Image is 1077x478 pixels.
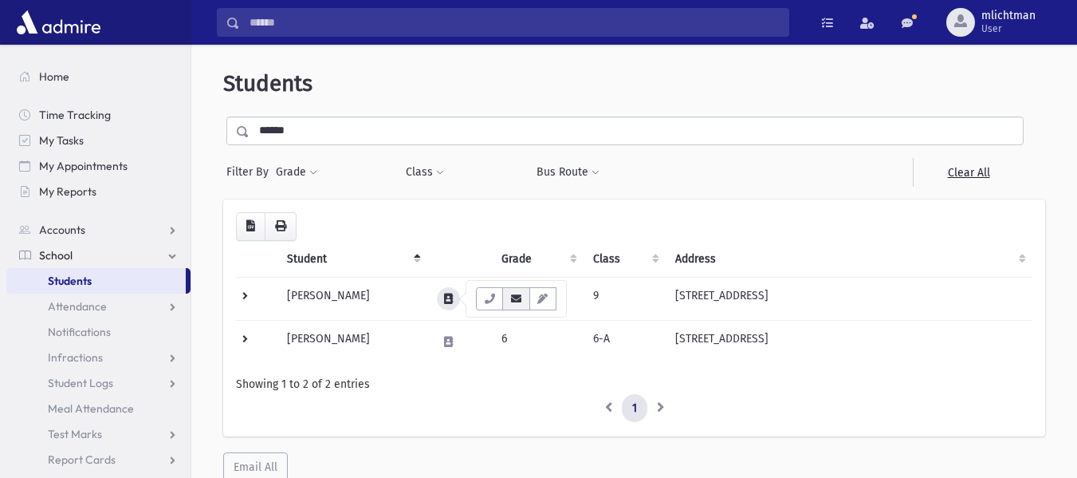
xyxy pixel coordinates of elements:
[277,277,427,320] td: [PERSON_NAME]
[277,241,427,278] th: Student: activate to sort column descending
[48,299,107,314] span: Attendance
[405,158,445,187] button: Class
[48,274,92,288] span: Students
[48,325,111,339] span: Notifications
[39,159,128,173] span: My Appointments
[39,133,84,148] span: My Tasks
[6,370,191,396] a: Student Logs
[265,212,297,241] button: Print
[236,212,265,241] button: CSV
[536,158,600,187] button: Bus Route
[6,217,191,243] a: Accounts
[48,452,116,467] span: Report Cards
[6,64,191,89] a: Home
[622,394,647,423] a: 1
[6,128,191,153] a: My Tasks
[39,69,69,84] span: Home
[6,396,191,421] a: Meal Attendance
[584,241,666,278] th: Class: activate to sort column ascending
[39,184,96,199] span: My Reports
[6,102,191,128] a: Time Tracking
[48,376,113,390] span: Student Logs
[6,345,191,370] a: Infractions
[529,287,556,310] button: Email Templates
[981,10,1036,22] span: mlichtman
[39,223,85,237] span: Accounts
[48,350,103,365] span: Infractions
[666,320,1032,363] td: [STREET_ADDRESS]
[48,427,102,441] span: Test Marks
[6,179,191,204] a: My Reports
[584,277,666,320] td: 9
[48,401,134,416] span: Meal Attendance
[6,268,186,294] a: Students
[666,277,1032,320] td: [STREET_ADDRESS]
[492,277,583,320] td: 9
[6,243,191,268] a: School
[492,320,583,363] td: 6
[6,319,191,345] a: Notifications
[240,8,788,37] input: Search
[39,248,73,263] span: School
[13,6,104,38] img: AdmirePro
[277,320,427,363] td: [PERSON_NAME]
[39,108,111,122] span: Time Tracking
[6,421,191,447] a: Test Marks
[6,294,191,319] a: Attendance
[584,320,666,363] td: 6-A
[226,164,275,180] span: Filter By
[492,241,583,278] th: Grade: activate to sort column ascending
[913,158,1024,187] a: Clear All
[981,22,1036,35] span: User
[275,158,318,187] button: Grade
[6,153,191,179] a: My Appointments
[223,70,312,97] span: Students
[666,241,1032,278] th: Address: activate to sort column ascending
[236,376,1032,393] div: Showing 1 to 2 of 2 entries
[6,447,191,472] a: Report Cards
